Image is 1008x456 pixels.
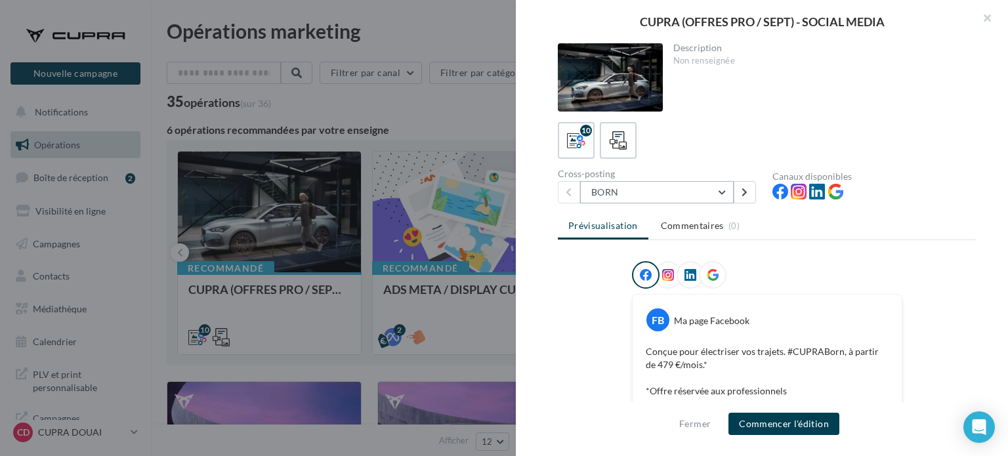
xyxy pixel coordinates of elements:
div: 10 [580,125,592,136]
button: Fermer [674,416,716,432]
div: Description [673,43,967,52]
div: Non renseignée [673,55,967,67]
div: Cross-posting [558,169,762,178]
span: (0) [728,220,740,231]
span: Commentaires [661,219,724,232]
div: Canaux disponibles [772,172,976,181]
button: Commencer l'édition [728,413,839,435]
div: CUPRA (OFFRES PRO / SEPT) - SOCIAL MEDIA [537,16,987,28]
div: Ma page Facebook [674,314,749,327]
button: BORN [580,181,734,203]
div: Open Intercom Messenger [963,411,995,443]
div: FB [646,308,669,331]
p: Conçue pour électriser vos trajets. #CUPRABorn, à partir de 479 €/mois.* *Offre réservée aux prof... [646,345,889,398]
